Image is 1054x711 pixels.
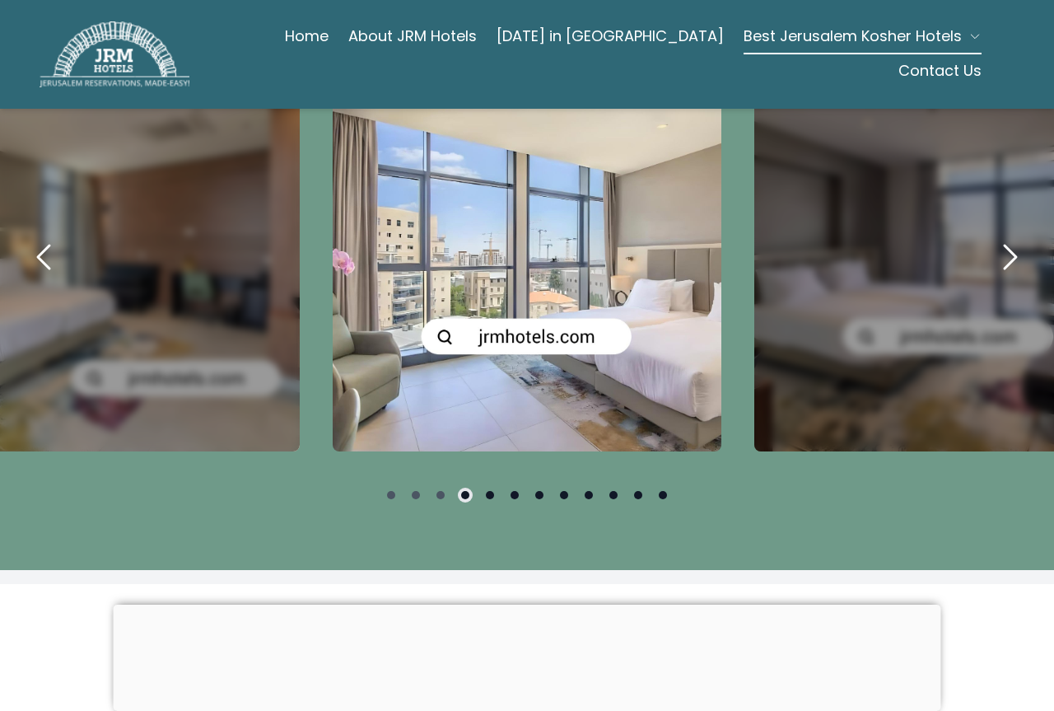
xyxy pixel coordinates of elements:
a: About JRM Hotels [348,20,477,53]
button: Best Jerusalem Kosher Hotels [744,20,982,53]
a: [DATE] in [GEOGRAPHIC_DATA] [497,20,724,53]
a: Home [285,20,329,53]
iframe: Advertisement [114,605,941,707]
button: next [982,229,1038,285]
button: previous [16,229,72,285]
img: JRM Hotels [40,21,189,87]
a: Contact Us [898,54,982,87]
span: Best Jerusalem Kosher Hotels [744,25,962,48]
